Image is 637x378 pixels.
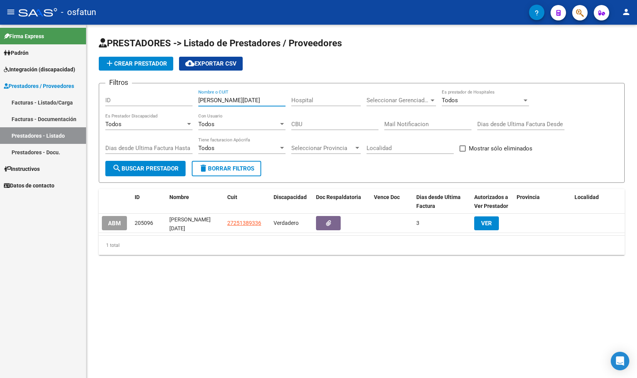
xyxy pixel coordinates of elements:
datatable-header-cell: Dias desde Ultima Factura [413,189,471,214]
span: Exportar CSV [185,60,237,67]
div: [PERSON_NAME][DATE] [169,215,221,231]
button: Crear Prestador [99,57,173,71]
mat-icon: cloud_download [185,59,194,68]
span: ID [135,194,140,200]
mat-icon: add [105,59,114,68]
span: Padrón [4,49,29,57]
button: Exportar CSV [179,57,243,71]
span: Cuit [227,194,237,200]
button: ABM [102,216,127,230]
mat-icon: person [622,7,631,17]
h3: Filtros [105,77,132,88]
span: Firma Express [4,32,44,40]
span: Buscar Prestador [112,165,179,172]
span: - osfatun [61,4,96,21]
span: Instructivos [4,165,40,173]
span: ABM [108,220,121,227]
datatable-header-cell: Cuit [224,189,270,214]
button: Buscar Prestador [105,161,186,176]
span: Provincia [517,194,540,200]
datatable-header-cell: Autorizados a Ver Prestador [471,189,514,214]
datatable-header-cell: Discapacidad [270,189,313,214]
span: 3 [416,220,419,226]
datatable-header-cell: Nombre [166,189,224,214]
span: Mostrar sólo eliminados [469,144,532,153]
div: 1 total [99,236,625,255]
button: VER [474,216,499,230]
span: Vence Doc [374,194,400,200]
span: Seleccionar Gerenciador [367,97,429,104]
div: Open Intercom Messenger [611,352,629,370]
button: Borrar Filtros [192,161,261,176]
span: Todos [198,145,215,152]
datatable-header-cell: ID [132,189,166,214]
span: Integración (discapacidad) [4,65,75,74]
span: PRESTADORES -> Listado de Prestadores / Proveedores [99,38,342,49]
span: Doc Respaldatoria [316,194,361,200]
span: Prestadores / Proveedores [4,82,74,90]
span: Dias desde Ultima Factura [416,194,461,209]
mat-icon: search [112,164,122,173]
span: Todos [198,121,215,128]
span: VER [481,220,492,227]
span: Discapacidad [274,194,307,200]
span: Todos [442,97,458,104]
datatable-header-cell: Provincia [514,189,571,214]
datatable-header-cell: Vence Doc [371,189,413,214]
span: Autorizados a Ver Prestador [474,194,508,209]
span: Crear Prestador [105,60,167,67]
mat-icon: menu [6,7,15,17]
datatable-header-cell: Doc Respaldatoria [313,189,371,214]
span: Nombre [169,194,189,200]
span: 27251389336 [227,220,261,226]
span: Borrar Filtros [199,165,254,172]
span: Localidad [574,194,599,200]
span: 205096 [135,220,153,226]
span: Seleccionar Provincia [291,145,354,152]
mat-icon: delete [199,164,208,173]
datatable-header-cell: Localidad [571,189,629,214]
span: Datos de contacto [4,181,54,190]
span: Verdadero [274,220,299,226]
span: Todos [105,121,122,128]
